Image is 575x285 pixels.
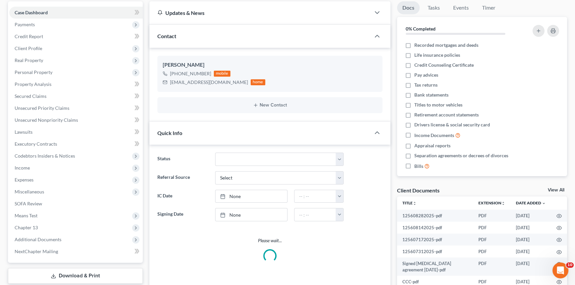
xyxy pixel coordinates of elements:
td: 125608282025-pdf [397,210,473,222]
a: Titleunfold_more [402,200,417,205]
span: Bills [414,163,423,170]
span: Quick Info [157,130,182,136]
a: Unsecured Priority Claims [9,102,143,114]
span: Additional Documents [15,237,61,242]
a: None [215,190,287,203]
span: Property Analysis [15,81,51,87]
a: Property Analysis [9,78,143,90]
span: 10 [566,262,574,268]
div: home [251,79,265,85]
span: Lawsuits [15,129,33,135]
span: Chapter 13 [15,225,38,230]
span: Real Property [15,57,43,63]
td: PDF [473,234,511,246]
span: Drivers license & social security card [414,121,490,128]
span: Client Profile [15,45,42,51]
span: Payments [15,22,35,27]
span: Separation agreements or decrees of divorces [414,152,508,159]
a: Tasks [422,1,445,14]
a: Date Added expand_more [516,200,546,205]
span: Bank statements [414,92,449,98]
a: SOFA Review [9,198,143,210]
div: [PHONE_NUMBER] [170,70,211,77]
p: Please wait... [157,237,382,244]
label: Status [154,153,212,166]
div: [PERSON_NAME] [163,61,377,69]
div: [EMAIL_ADDRESS][DOMAIN_NAME] [170,79,248,86]
div: Client Documents [397,187,440,194]
span: Case Dashboard [15,10,48,15]
a: Unsecured Nonpriority Claims [9,114,143,126]
span: Expenses [15,177,34,182]
a: Timer [477,1,501,14]
span: Income Documents [414,132,454,139]
td: PDF [473,246,511,257]
span: Unsecured Priority Claims [15,105,69,111]
a: None [215,208,287,221]
a: Case Dashboard [9,7,143,19]
span: Titles to motor vehicles [414,102,462,108]
td: 125607312025-pdf [397,246,473,257]
i: unfold_more [413,201,417,205]
strong: 0% Completed [406,26,436,32]
a: NextChapter Mailing [9,246,143,257]
a: Download & Print [8,268,143,284]
a: Extensionunfold_more [478,200,505,205]
span: Recorded mortgages and deeds [414,42,478,48]
label: Signing Date [154,208,212,221]
td: Signed [MEDICAL_DATA] agreement [DATE]-pdf [397,257,473,276]
td: 125608142025-pdf [397,222,473,234]
td: [DATE] [511,246,551,257]
a: Events [448,1,474,14]
span: Retirement account statements [414,111,479,118]
span: Contact [157,33,176,39]
a: Secured Claims [9,90,143,102]
div: Updates & News [157,9,363,16]
td: 125607172025-pdf [397,234,473,246]
i: unfold_more [501,201,505,205]
span: Appraisal reports [414,142,451,149]
label: Referral Source [154,171,212,184]
td: [DATE] [511,234,551,246]
span: Executory Contracts [15,141,57,147]
span: Credit Counseling Certificate [414,62,474,68]
td: [DATE] [511,257,551,276]
i: expand_more [542,201,546,205]
a: View All [548,188,564,192]
span: Unsecured Nonpriority Claims [15,117,78,123]
span: Income [15,165,30,171]
span: Life insurance policies [414,52,460,58]
span: Personal Property [15,69,52,75]
span: NextChapter Mailing [15,249,58,254]
a: Executory Contracts [9,138,143,150]
input: -- : -- [294,208,336,221]
td: [DATE] [511,210,551,222]
a: Docs [397,1,420,14]
span: Secured Claims [15,93,46,99]
span: Credit Report [15,34,43,39]
a: Credit Report [9,31,143,42]
a: Lawsuits [9,126,143,138]
input: -- : -- [294,190,336,203]
span: SOFA Review [15,201,42,206]
td: PDF [473,222,511,234]
td: PDF [473,210,511,222]
td: [DATE] [511,222,551,234]
span: Miscellaneous [15,189,44,194]
label: IC Date [154,190,212,203]
iframe: Intercom live chat [552,262,568,278]
div: mobile [214,71,230,77]
span: Tax returns [414,82,438,88]
button: New Contact [163,103,377,108]
td: PDF [473,257,511,276]
span: Means Test [15,213,38,218]
span: Pay advices [414,72,438,78]
span: Codebtors Insiders & Notices [15,153,75,159]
